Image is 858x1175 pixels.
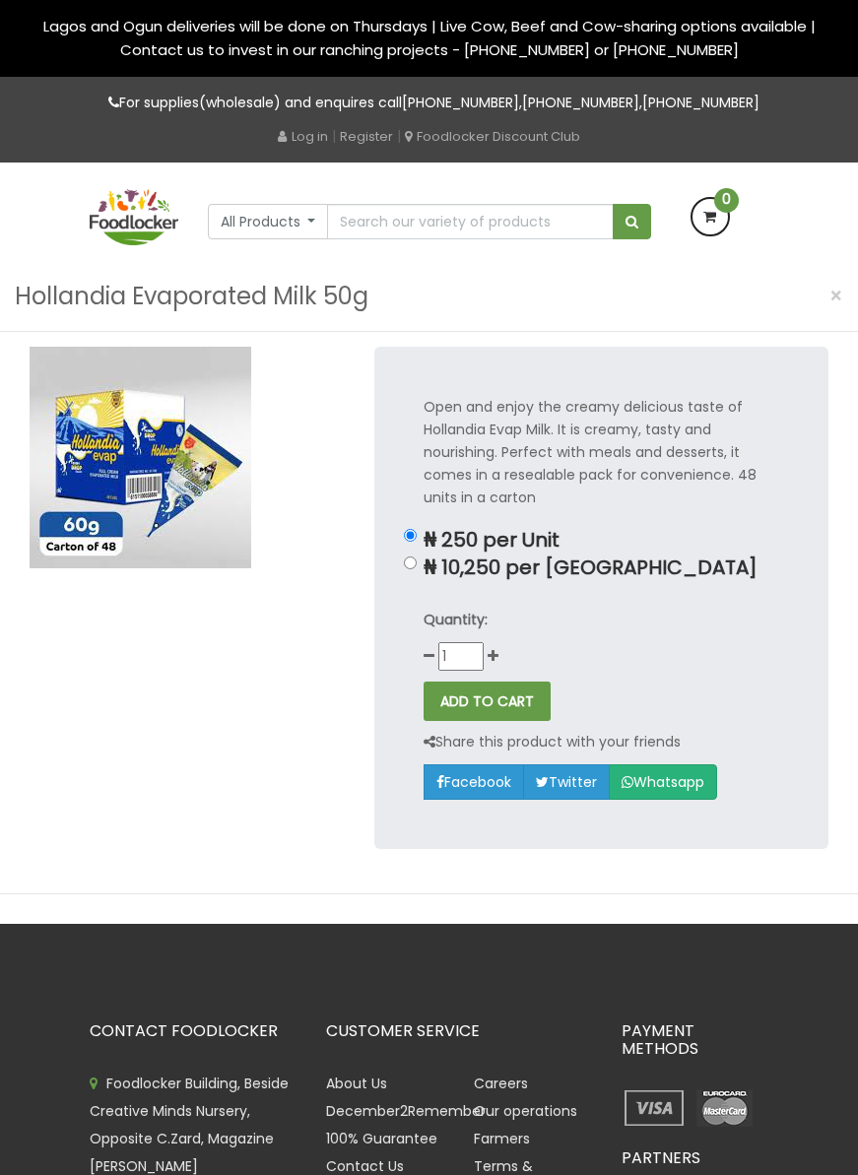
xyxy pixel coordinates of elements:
[90,189,178,245] img: FoodLocker
[622,1022,769,1057] h3: PAYMENT METHODS
[402,93,519,112] a: [PHONE_NUMBER]
[208,204,329,239] button: All Products
[424,731,717,753] p: Share this product with your friends
[424,396,779,509] p: Open and enjoy the creamy delicious taste of Hollandia Evap Milk. It is creamy, tasty and nourish...
[43,16,816,60] span: Lagos and Ogun deliveries will be done on Thursdays | Live Cow, Beef and Cow-sharing options avai...
[15,278,368,315] h3: Hollandia Evaporated Milk 50g
[326,1101,486,1121] a: December2Remember
[397,126,401,146] span: |
[424,529,779,552] p: ₦ 250 per Unit
[405,127,580,146] a: Foodlocker Discount Club
[424,610,488,629] strong: Quantity:
[692,1086,758,1130] img: payment
[714,188,739,213] span: 0
[340,127,393,146] a: Register
[642,93,759,112] a: [PHONE_NUMBER]
[90,1022,297,1040] h3: CONTACT FOODLOCKER
[326,1129,437,1148] a: 100% Guarantee
[622,1149,769,1167] h3: PARTNERS
[326,1074,387,1093] a: About Us
[326,1022,592,1040] h3: CUSTOMER SERVICE
[820,276,853,316] button: Close
[474,1101,577,1121] a: Our operations
[404,529,417,542] input: ₦ 250 per Unit
[327,204,613,239] input: Search our variety of products
[30,347,251,568] img: Hollandia Evaporated Milk 50g
[278,127,328,146] a: Log in
[523,764,610,800] a: Twitter
[474,1074,528,1093] a: Careers
[522,93,639,112] a: [PHONE_NUMBER]
[609,764,717,800] a: Whatsapp
[90,92,769,114] p: For supplies(wholesale) and enquires call , ,
[474,1129,530,1148] a: Farmers
[332,126,336,146] span: |
[424,556,779,579] p: ₦ 10,250 per [GEOGRAPHIC_DATA]
[424,682,551,721] button: ADD TO CART
[404,556,417,569] input: ₦ 10,250 per [GEOGRAPHIC_DATA]
[622,1086,688,1130] img: payment
[829,282,843,310] span: ×
[424,764,524,800] a: Facebook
